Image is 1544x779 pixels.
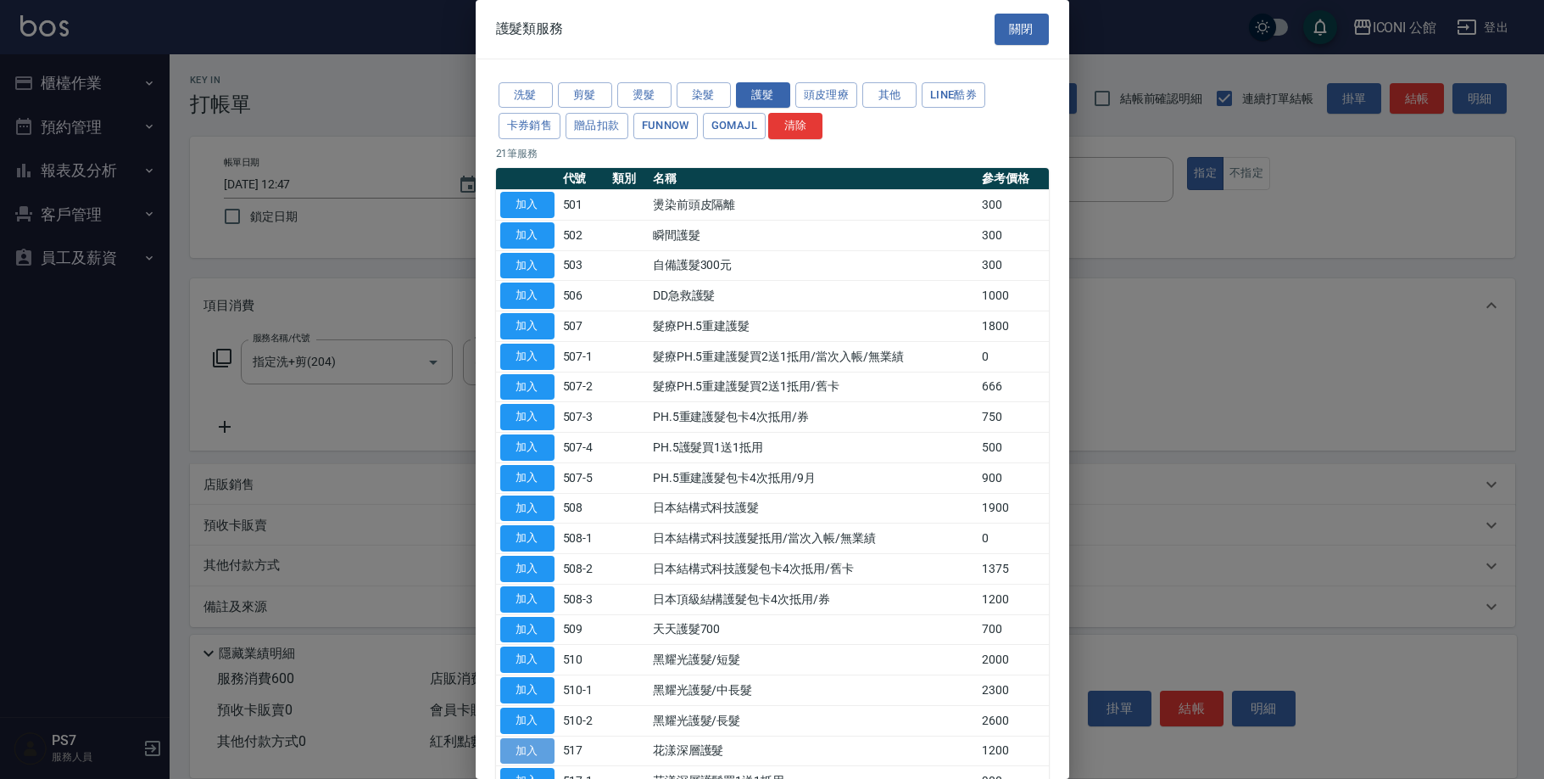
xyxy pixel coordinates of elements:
td: 自備護髮300元 [649,250,978,281]
td: 天天護髮700 [649,614,978,645]
button: 頭皮理療 [795,82,858,109]
td: 510 [559,645,608,675]
button: 加入 [500,283,555,309]
td: 髮療PH.5重建護髮買2送1抵用/舊卡 [649,372,978,402]
button: 加入 [500,708,555,734]
td: 508-2 [559,554,608,585]
button: 剪髮 [558,82,612,109]
td: 507-5 [559,462,608,493]
td: 508-3 [559,584,608,614]
td: 700 [978,614,1049,645]
button: 加入 [500,617,555,643]
th: 參考價格 [978,168,1049,190]
td: 500 [978,433,1049,463]
button: 加入 [500,374,555,401]
td: 300 [978,250,1049,281]
td: PH.5重建護髮包卡4次抵用/9月 [649,462,978,493]
th: 名稱 [649,168,978,190]
td: 日本結構式科技護髮包卡4次抵用/舊卡 [649,554,978,585]
button: 加入 [500,525,555,552]
button: 加入 [500,738,555,765]
td: 花漾深層護髮 [649,736,978,766]
td: 666 [978,372,1049,402]
td: 502 [559,220,608,250]
button: 加入 [500,404,555,430]
span: 護髮類服務 [496,20,564,37]
td: 750 [978,402,1049,433]
button: 護髮 [736,82,790,109]
td: 508-1 [559,524,608,554]
td: 日本結構式科技護髮抵用/當次入帳/無業績 [649,524,978,554]
button: 加入 [500,465,555,491]
td: 2000 [978,645,1049,675]
td: 506 [559,281,608,311]
td: 900 [978,462,1049,493]
th: 代號 [559,168,608,190]
button: 關閉 [995,14,1049,45]
td: 507-4 [559,433,608,463]
td: DD急救護髮 [649,281,978,311]
td: 瞬間護髮 [649,220,978,250]
button: 加入 [500,677,555,703]
td: 300 [978,190,1049,221]
td: 300 [978,220,1049,250]
td: 517 [559,736,608,766]
button: 加入 [500,434,555,461]
td: 509 [559,614,608,645]
td: 1375 [978,554,1049,585]
p: 21 筆服務 [496,146,1049,161]
td: 0 [978,524,1049,554]
td: 日本結構式科技護髮 [649,493,978,524]
button: 染髮 [677,82,731,109]
td: 黑耀光護髮/短髮 [649,645,978,675]
td: 1900 [978,493,1049,524]
button: 加入 [500,192,555,218]
button: 加入 [500,222,555,249]
td: 黑耀光護髮/中長髮 [649,675,978,706]
td: 507 [559,311,608,342]
td: 1200 [978,736,1049,766]
button: 燙髮 [617,82,672,109]
button: 卡券銷售 [499,113,561,139]
button: 加入 [500,344,555,370]
td: 2600 [978,705,1049,736]
td: 黑耀光護髮/長髮 [649,705,978,736]
td: 1800 [978,311,1049,342]
td: 2300 [978,675,1049,706]
td: 日本頂級結構護髮包卡4次抵用/券 [649,584,978,614]
th: 類別 [608,168,649,190]
td: 501 [559,190,608,221]
td: 507-1 [559,341,608,372]
button: 清除 [768,113,822,139]
button: 加入 [500,496,555,522]
button: 洗髮 [499,82,553,109]
button: FUNNOW [633,113,698,139]
td: 燙染前頭皮隔離 [649,190,978,221]
button: 加入 [500,313,555,339]
td: 1000 [978,281,1049,311]
button: 其他 [862,82,917,109]
button: 加入 [500,556,555,582]
td: 510-1 [559,675,608,706]
td: 1200 [978,584,1049,614]
button: GOMAJL [703,113,766,139]
td: 507-3 [559,402,608,433]
td: PH.5護髮買1送1抵用 [649,433,978,463]
button: 加入 [500,586,555,613]
button: 加入 [500,647,555,673]
td: 507-2 [559,372,608,402]
button: 贈品扣款 [566,113,628,139]
td: 髮療PH.5重建護髮 [649,311,978,342]
button: LINE酷券 [922,82,985,109]
td: 0 [978,341,1049,372]
td: 508 [559,493,608,524]
td: 髮療PH.5重建護髮買2送1抵用/當次入帳/無業績 [649,341,978,372]
td: 510-2 [559,705,608,736]
button: 加入 [500,253,555,279]
td: PH.5重建護髮包卡4次抵用/券 [649,402,978,433]
td: 503 [559,250,608,281]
